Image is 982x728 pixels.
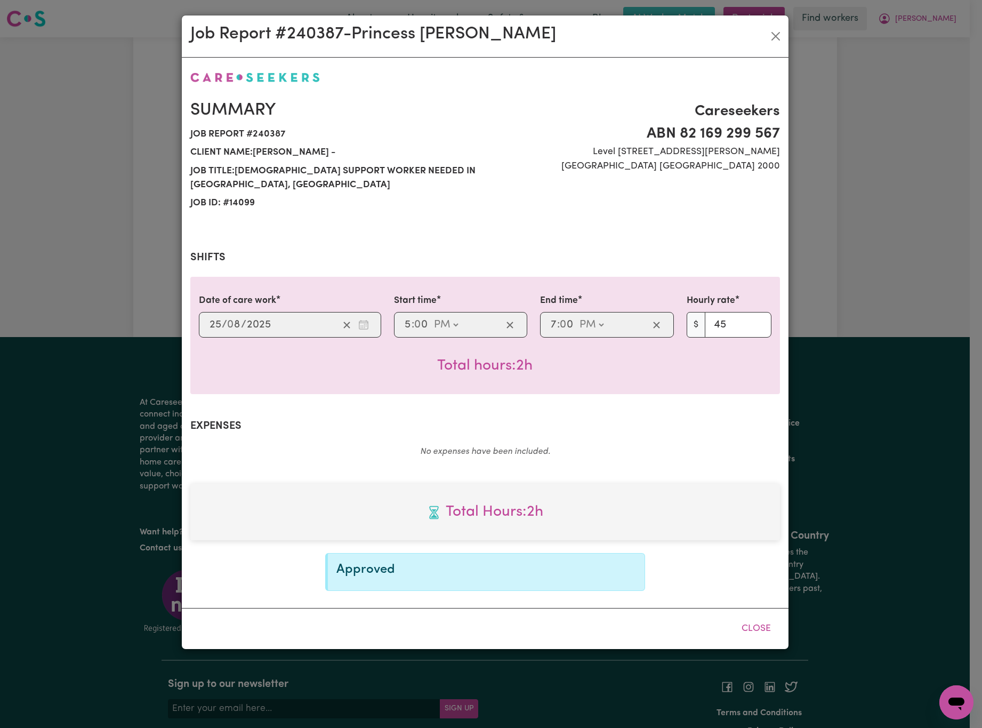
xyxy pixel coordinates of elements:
[492,123,780,145] span: ABN 82 169 299 567
[222,319,227,331] span: /
[687,294,735,308] label: Hourly rate
[767,28,784,45] button: Close
[437,358,533,373] span: Total hours worked: 2 hours
[190,251,780,264] h2: Shifts
[199,294,276,308] label: Date of care work
[687,312,705,338] span: $
[190,162,479,195] span: Job title: [DEMOGRAPHIC_DATA] Support Worker Needed in [GEOGRAPHIC_DATA], [GEOGRAPHIC_DATA]
[190,194,479,212] span: Job ID: # 14099
[492,145,780,159] span: Level [STREET_ADDRESS][PERSON_NAME]
[492,100,780,123] span: Careseekers
[190,24,556,44] h2: Job Report # 240387 - Princess [PERSON_NAME]
[227,319,234,330] span: 0
[190,420,780,433] h2: Expenses
[190,125,479,143] span: Job report # 240387
[209,317,222,333] input: --
[412,319,414,331] span: :
[492,159,780,173] span: [GEOGRAPHIC_DATA] [GEOGRAPHIC_DATA] 2000
[394,294,437,308] label: Start time
[355,317,372,333] button: Enter the date of care work
[190,73,320,82] img: Careseekers logo
[560,319,566,330] span: 0
[228,317,241,333] input: --
[246,317,271,333] input: ----
[339,317,355,333] button: Clear date
[190,100,479,121] h2: Summary
[550,317,557,333] input: --
[415,317,429,333] input: --
[557,319,560,331] span: :
[939,685,973,719] iframe: Button to launch messaging window
[404,317,412,333] input: --
[199,501,771,523] span: Total hours worked: 2 hours
[560,317,574,333] input: --
[733,617,780,641] button: Close
[336,563,395,576] span: Approved
[414,319,421,330] span: 0
[540,294,578,308] label: End time
[190,143,479,162] span: Client name: [PERSON_NAME] -
[420,447,550,456] em: No expenses have been included.
[241,319,246,331] span: /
